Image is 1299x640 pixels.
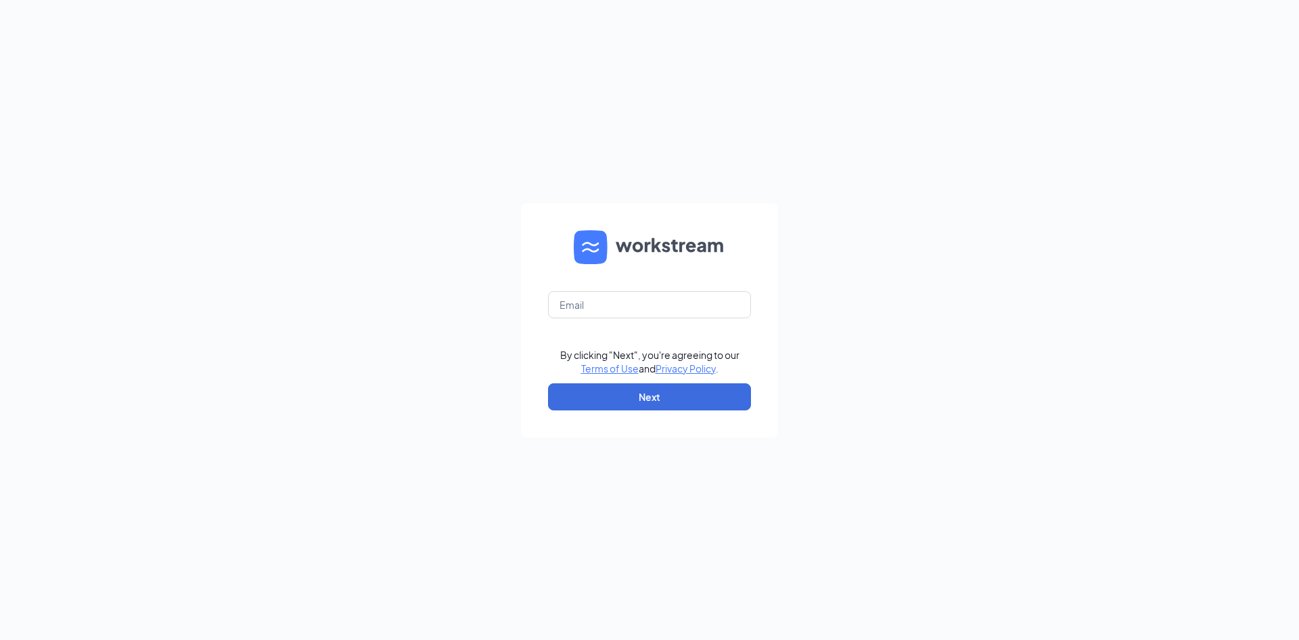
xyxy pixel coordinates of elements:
button: Next [548,383,751,410]
a: Privacy Policy [656,362,716,375]
img: WS logo and Workstream text [574,230,725,264]
a: Terms of Use [581,362,639,375]
div: By clicking "Next", you're agreeing to our and . [560,348,739,375]
input: Email [548,291,751,318]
